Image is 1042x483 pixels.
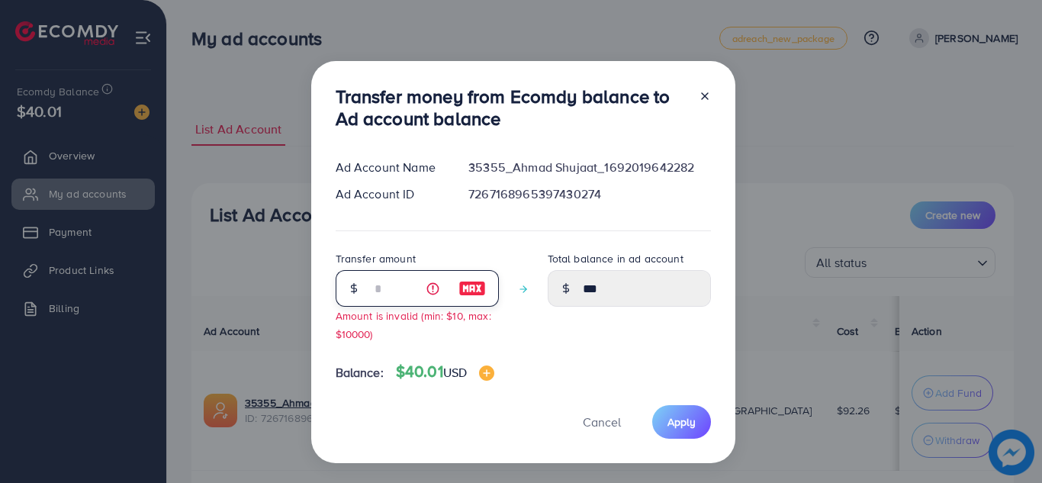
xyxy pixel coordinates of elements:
[564,405,640,438] button: Cancel
[323,185,457,203] div: Ad Account ID
[548,251,683,266] label: Total balance in ad account
[458,279,486,298] img: image
[336,308,491,340] small: Amount is invalid (min: $10, max: $10000)
[336,364,384,382] span: Balance:
[667,414,696,430] span: Apply
[456,159,722,176] div: 35355_Ahmad Shujaat_1692019642282
[336,251,416,266] label: Transfer amount
[479,365,494,381] img: image
[336,85,687,130] h3: Transfer money from Ecomdy balance to Ad account balance
[456,185,722,203] div: 7267168965397430274
[443,364,467,381] span: USD
[396,362,494,382] h4: $40.01
[652,405,711,438] button: Apply
[583,414,621,430] span: Cancel
[323,159,457,176] div: Ad Account Name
